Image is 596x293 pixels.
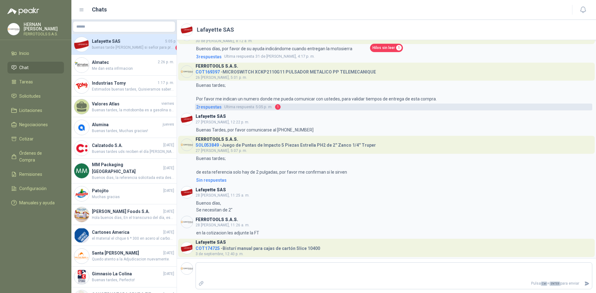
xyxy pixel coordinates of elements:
span: 2 respuesta s [196,104,222,110]
img: Company Logo [74,207,89,222]
a: Negociaciones [7,119,64,131]
img: Company Logo [74,58,89,73]
label: Adjuntar archivos [196,278,206,289]
a: Company LogoMM Packaging [GEOGRAPHIC_DATA][DATE]Buenos dias, la referencia solicitada esta descon... [71,159,177,184]
span: 31 de [PERSON_NAME], 4:17 p. m. [224,53,315,60]
p: HERNAN [PERSON_NAME] [24,22,64,31]
a: Company Logo[PERSON_NAME] Foods S.A.[DATE]Hola buenos días, En el transcurso del día, estaremos r... [71,204,177,225]
span: 3 respuesta s [196,53,222,60]
span: Solicitudes [19,93,41,100]
span: 1:17 p. m. [158,80,174,86]
p: Buenos días, Se necesitan de 2" [196,200,233,213]
h4: Cartones America [92,229,162,236]
img: Company Logo [181,263,193,274]
a: Remisiones [7,168,64,180]
img: Company Logo [74,186,89,201]
a: Company LogoIndustrias Tomy1:17 p. m.Estimados buenas tardes, Quisieramos saber si habian validad... [71,76,177,96]
p: Buenas tardes; Por favor me indican un numero donde me pueda comunicar con ustedes, para validar ... [196,82,437,102]
img: Company Logo [181,186,193,198]
img: Company Logo [74,228,89,243]
a: Company LogoSanta [PERSON_NAME][DATE]Quedo atento a la Adjudicacion nuevamente. [71,246,177,267]
a: Company LogoAlmatec2:26 p. m.Me dan esta infrmacion [71,55,177,76]
img: Logo peakr [7,7,39,15]
img: Company Logo [74,141,89,156]
h4: Patojito [92,187,162,194]
a: Órdenes de Compra [7,147,64,166]
span: jueves [163,122,174,127]
span: Buenas tardes uds reciben el día [PERSON_NAME] hasta las 5: 30? [92,149,174,155]
span: COT169397 [196,69,220,74]
span: [DATE] [163,142,174,148]
h3: FERROTOOLS S.A.S. [196,138,238,141]
span: [DATE] [163,188,174,194]
h3: Lafayette SAS [196,188,226,192]
h3: Lafayette SAS [196,241,226,244]
span: Buenas tardes, la motobomba es a gasolina o diesel o electrica y que tipo de presion necesitan. [92,107,174,113]
p: en la cotizacion les adjunte la FT [196,229,259,236]
span: 28 [PERSON_NAME], 11:26 a. m. [196,223,250,227]
h3: FERROTOOLS S.A.S. [196,64,238,68]
a: Company LogoCartones America[DATE]el material el chque 6 * 300 en acero al carbon o acero inox. s... [71,225,177,246]
span: 27 [PERSON_NAME], 12:22 p. m. [196,120,249,124]
a: Manuales y ayuda [7,197,64,209]
a: Company LogoAluminajuevesBuenas tardes, Muchas gracias! [71,117,177,138]
span: Me dan esta infrmacion [92,66,174,72]
span: 30 de [PERSON_NAME], 8:12 a. m. [196,39,253,43]
p: Buenas Tardes, por favor comunicarse al [PHONE_NUMBER] [196,127,314,133]
span: Ultima respuesta [224,104,254,110]
p: Buen día quisiera validar si se puede comprar solo el repuesto de las cuchillas ya que el bisturí... [196,258,401,265]
span: Buenas tardes, Perfecto! [92,277,174,283]
span: Remisiones [19,171,42,178]
a: Company LogoGimnasio La Colina[DATE]Buenas tardes, Perfecto! [71,267,177,287]
h1: Chats [92,5,107,14]
h4: Santa [PERSON_NAME] [92,250,162,256]
a: Configuración [7,183,64,194]
h4: - MICROSWITCH XCKP2110G11 PULSADOR METALICO PP TELEMECANIQUE [196,68,376,74]
a: Valores AtlasviernesBuenas tardes, la motobomba es a gasolina o diesel o electrica y que tipo de ... [71,96,177,117]
span: Ctrl [541,282,547,286]
span: Órdenes de Compra [19,150,58,163]
h4: Gimnasio La Colina [92,270,162,277]
span: 3 de septiembre, 12:40 p. m. [196,252,244,256]
a: Hilos sin leer1 [370,44,403,52]
span: [DATE] [163,271,174,277]
a: Chat [7,62,64,73]
img: Company Logo [181,66,193,78]
span: viernes [161,101,174,107]
span: Buenos dias, la referencia solicitada esta descontinuada. [92,175,174,181]
span: Tareas [19,78,33,85]
p: Buenas tardes; de esta referencia solo hay de 2 pulgadas, por favor me confirman si le sirven [196,155,347,175]
span: 5:05 p. m. [224,104,273,110]
span: Ultima respuesta [224,53,254,60]
button: Enviar [582,278,592,289]
span: Negociaciones [19,121,48,128]
a: Solicitudes [7,90,64,102]
span: 5:05 p. m. [165,38,182,44]
img: Company Logo [74,37,89,52]
span: [DATE] [163,250,174,256]
a: Company LogoLafayette SAS5:05 p. m.buenas tarde [PERSON_NAME] si señor para proceder con la entre... [71,34,177,55]
p: FERROTOOLS S.A.S. [24,32,64,36]
span: Quedo atento a la Adjudicacion nuevamente. [92,256,174,262]
span: Buenas tardes, Muchas gracias! [92,128,174,134]
span: Configuración [19,185,47,192]
span: buenas tarde [PERSON_NAME] si señor para proceder con la entrega de los que tengas disponibles gr... [92,45,174,51]
span: Inicio [19,50,29,57]
img: Company Logo [181,113,193,125]
img: Company Logo [181,216,193,228]
span: 27 [PERSON_NAME], 5:07 p. m. [196,149,247,153]
h4: Lafayette SAS [92,38,164,45]
h4: - Juego de Puntas de Impacto 5 Piezas Estrella PH2 de 2'' Zanco 1/4'' Truper [196,141,376,147]
span: Cotizar [19,135,34,142]
h2: Lafayette SAS [197,25,234,34]
a: 3respuestasUltima respuesta31 de [PERSON_NAME], 4:17 p. m. [195,53,592,60]
h4: MM Packaging [GEOGRAPHIC_DATA] [92,161,162,175]
span: 28 [PERSON_NAME], 11:25 a. m. [196,193,250,198]
span: 1 [396,45,402,51]
a: Tareas [7,76,64,88]
h4: [PERSON_NAME] Foods S.A. [92,208,162,215]
a: Licitaciones [7,104,64,116]
span: SOL053849 [196,143,219,148]
h4: Almatec [92,59,156,66]
span: Hola buenos días, En el transcurso del día, estaremos realizando la entrega de la REM005320 [92,215,174,221]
